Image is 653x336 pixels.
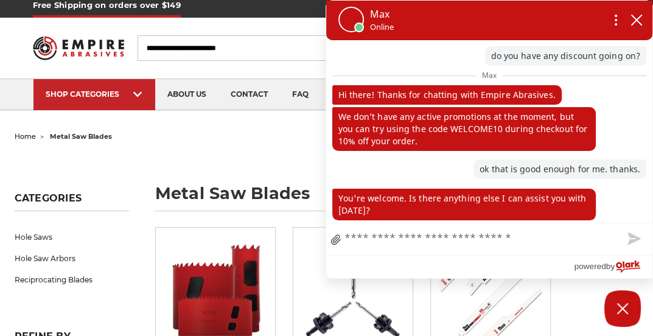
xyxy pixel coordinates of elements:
[473,159,646,179] p: ok that is good enough for me. thanks.
[33,30,124,66] img: Empire Abrasives
[485,46,646,66] p: do you have any discount going on?
[370,7,394,21] p: Max
[15,132,36,141] a: home
[332,189,596,220] p: You're welcome. Is there anything else I can assist you with [DATE]?
[605,10,627,30] button: Open chat options menu
[15,248,129,269] a: Hole Saw Arbors
[332,85,562,105] p: Hi there! Thanks for chatting with Empire Abrasives.
[606,259,615,274] span: by
[15,226,129,248] a: Hole Saws
[476,68,503,83] span: Max
[218,79,280,110] a: contact
[574,259,606,274] span: powered
[50,132,112,141] span: metal saw blades
[326,40,653,223] div: chat
[326,226,346,255] a: file upload
[332,107,596,151] p: We don’t have any active promotions at the moment, but you can try using the code WELCOME10 durin...
[613,223,652,255] button: Send message
[604,290,641,327] button: Close Chatbox
[370,21,394,33] p: Online
[15,269,129,290] a: Reciprocating Blades
[574,256,652,278] a: Powered by Olark
[627,11,646,29] button: close chatbox
[155,185,638,211] h1: metal saw blades
[321,79,366,110] a: blog
[46,89,143,99] div: SHOP CATEGORIES
[15,192,129,211] h5: Categories
[280,79,321,110] a: faq
[155,79,218,110] a: about us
